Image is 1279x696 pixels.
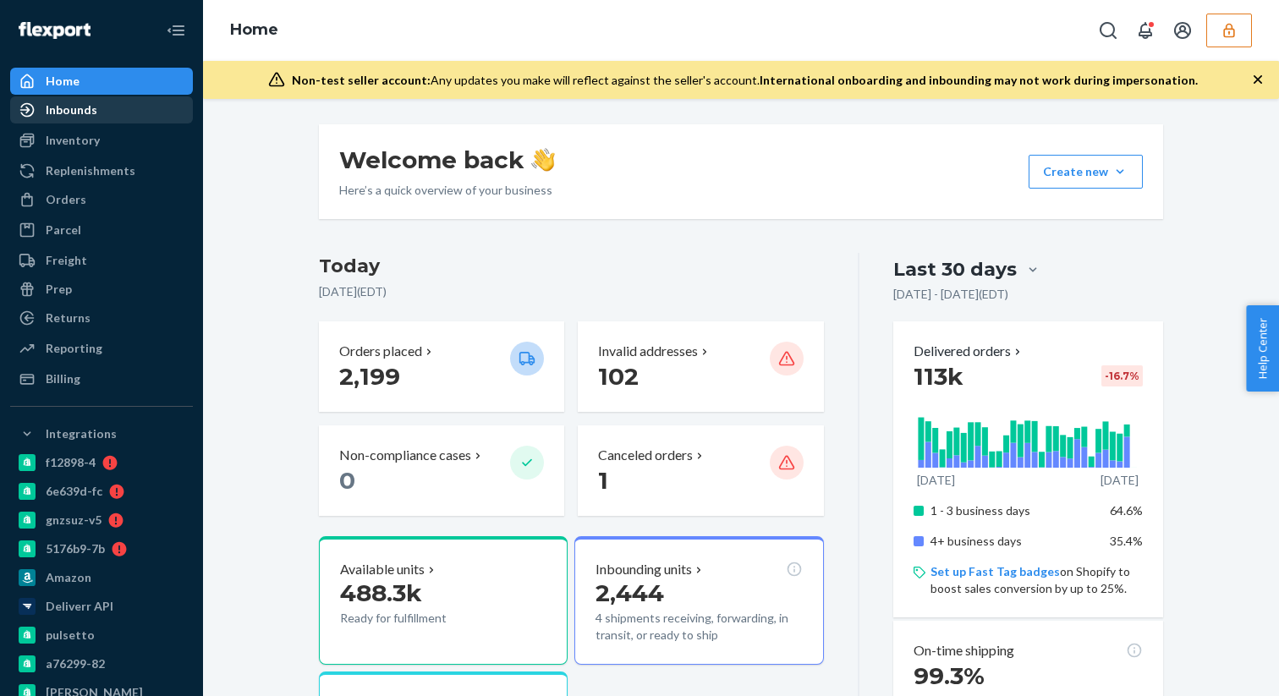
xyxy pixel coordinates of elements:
[46,540,105,557] div: 5176b9-7b
[1101,472,1139,489] p: [DATE]
[930,564,1060,578] a: Set up Fast Tag badges
[46,281,72,298] div: Prep
[10,68,193,95] a: Home
[1110,503,1143,518] span: 64.6%
[10,247,193,274] a: Freight
[531,148,555,172] img: hand-wave emoji
[292,73,431,87] span: Non-test seller account:
[10,96,193,123] a: Inbounds
[598,446,693,465] p: Canceled orders
[19,22,91,39] img: Flexport logo
[319,425,564,516] button: Non-compliance cases 0
[339,145,555,175] h1: Welcome back
[914,362,963,391] span: 113k
[930,533,1097,550] p: 4+ business days
[10,593,193,620] a: Deliverr API
[10,650,193,677] a: a76299-82
[578,425,823,516] button: Canceled orders 1
[598,362,639,391] span: 102
[339,446,471,465] p: Non-compliance cases
[46,512,102,529] div: gnzsuz-v5
[319,253,824,280] h3: Today
[596,578,664,607] span: 2,444
[46,454,96,471] div: f12898-4
[930,563,1143,597] p: on Shopify to boost sales conversion by up to 25%.
[10,449,193,476] a: f12898-4
[339,362,400,391] span: 2,199
[596,610,802,644] p: 4 shipments receiving, forwarding, in transit, or ready to ship
[10,365,193,392] a: Billing
[46,370,80,387] div: Billing
[10,216,193,244] a: Parcel
[578,321,823,412] button: Invalid addresses 102
[917,472,955,489] p: [DATE]
[1166,14,1199,47] button: Open account menu
[1101,365,1143,386] div: -16.7 %
[46,483,102,500] div: 6e639d-fc
[339,466,355,495] span: 0
[46,101,97,118] div: Inbounds
[46,222,81,238] div: Parcel
[46,569,91,586] div: Amazon
[10,564,193,591] a: Amazon
[46,655,105,672] div: a76299-82
[1110,534,1143,548] span: 35.4%
[893,256,1017,282] div: Last 30 days
[46,310,91,326] div: Returns
[46,191,86,208] div: Orders
[893,286,1008,303] p: [DATE] - [DATE] ( EDT )
[1128,14,1162,47] button: Open notifications
[1091,14,1125,47] button: Open Search Box
[339,342,422,361] p: Orders placed
[914,661,985,690] span: 99.3%
[46,425,117,442] div: Integrations
[159,14,193,47] button: Close Navigation
[10,127,193,154] a: Inventory
[46,598,113,615] div: Deliverr API
[10,335,193,362] a: Reporting
[230,20,278,39] a: Home
[10,186,193,213] a: Orders
[339,182,555,199] p: Here’s a quick overview of your business
[10,478,193,505] a: 6e639d-fc
[340,610,497,627] p: Ready for fulfillment
[46,252,87,269] div: Freight
[292,72,1198,89] div: Any updates you make will reflect against the seller's account.
[46,162,135,179] div: Replenishments
[10,304,193,332] a: Returns
[10,157,193,184] a: Replenishments
[340,560,425,579] p: Available units
[596,560,692,579] p: Inbounding units
[10,507,193,534] a: gnzsuz-v5
[319,321,564,412] button: Orders placed 2,199
[760,73,1198,87] span: International onboarding and inbounding may not work during impersonation.
[340,578,422,607] span: 488.3k
[46,132,100,149] div: Inventory
[10,622,193,649] a: pulsetto
[1029,155,1143,189] button: Create new
[914,641,1014,660] p: On-time shipping
[598,466,608,495] span: 1
[930,502,1097,519] p: 1 - 3 business days
[10,276,193,303] a: Prep
[217,6,292,55] ol: breadcrumbs
[319,283,824,300] p: [DATE] ( EDT )
[1246,305,1279,392] button: Help Center
[574,536,823,665] button: Inbounding units2,4444 shipments receiving, forwarding, in transit, or ready to ship
[46,627,95,644] div: pulsetto
[46,340,102,357] div: Reporting
[598,342,698,361] p: Invalid addresses
[10,535,193,562] a: 5176b9-7b
[46,73,80,90] div: Home
[319,536,568,665] button: Available units488.3kReady for fulfillment
[914,342,1024,361] button: Delivered orders
[10,420,193,447] button: Integrations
